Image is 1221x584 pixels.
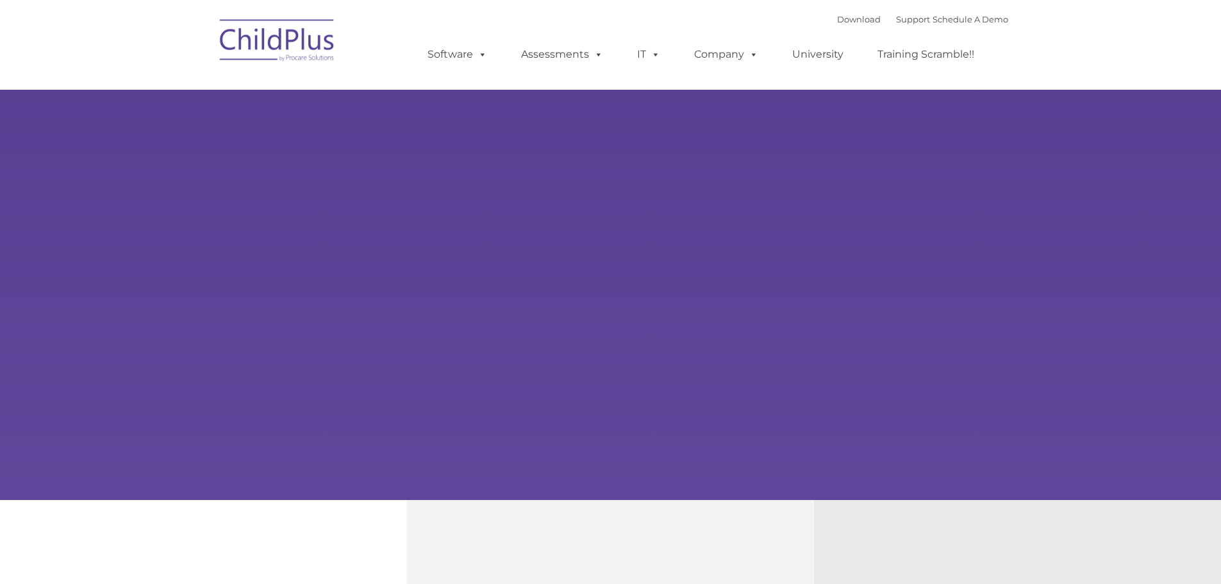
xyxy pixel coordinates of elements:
[624,42,673,67] a: IT
[837,14,1008,24] font: |
[508,42,616,67] a: Assessments
[213,10,342,74] img: ChildPlus by Procare Solutions
[837,14,881,24] a: Download
[896,14,930,24] a: Support
[933,14,1008,24] a: Schedule A Demo
[865,42,987,67] a: Training Scramble!!
[415,42,500,67] a: Software
[681,42,771,67] a: Company
[779,42,856,67] a: University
